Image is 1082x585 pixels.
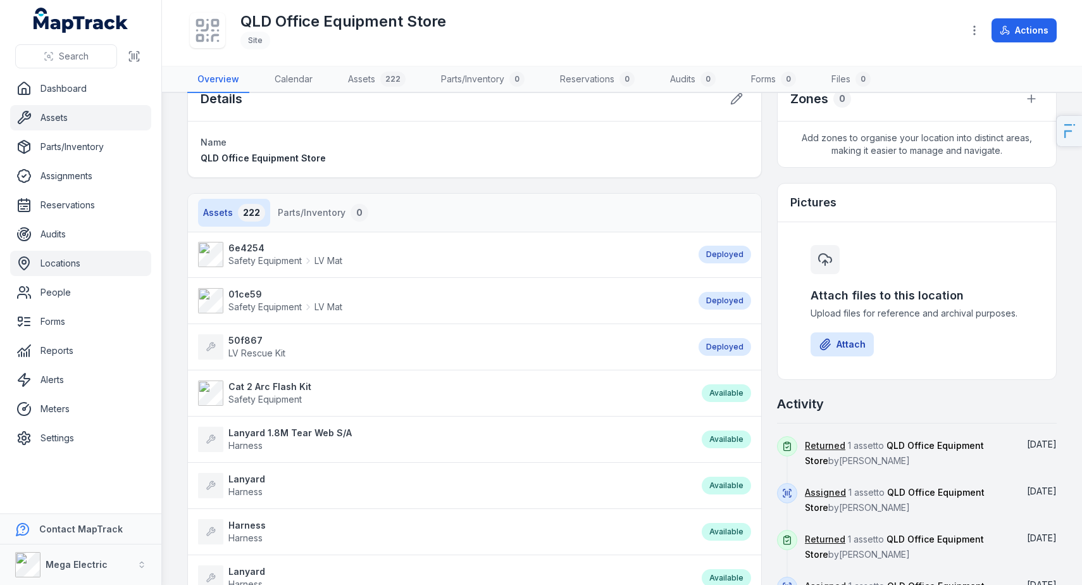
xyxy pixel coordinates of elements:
span: Safety Equipment [228,255,302,267]
span: [DATE] [1027,439,1057,450]
strong: Lanyard [228,473,265,486]
a: Audits [10,222,151,247]
div: Deployed [699,338,751,356]
time: 08/10/2025, 10:45:10 am [1027,532,1057,543]
span: 1 asset to by [PERSON_NAME] [805,440,984,466]
a: Assignments [10,163,151,189]
a: Calendar [264,66,323,93]
time: 08/10/2025, 10:50:11 am [1027,439,1057,450]
a: Returned [805,533,845,546]
button: Search [15,44,117,68]
div: 0 [619,72,635,87]
div: 0 [700,72,716,87]
h2: Zones [790,90,828,108]
a: 6e4254Safety EquipmentLV Mat [198,242,686,267]
a: Parts/Inventory0 [431,66,535,93]
div: 0 [855,72,871,87]
div: Available [702,477,751,494]
div: 0 [351,204,368,222]
span: Harness [228,486,263,497]
span: Search [59,50,89,63]
div: Deployed [699,246,751,263]
span: Harness [228,440,263,451]
span: LV Rescue Kit [228,348,285,358]
a: 50f867LV Rescue Kit [198,334,686,360]
div: 222 [380,72,406,87]
strong: 6e4254 [228,242,342,255]
div: Site [240,32,270,49]
a: Audits0 [660,66,726,93]
span: QLD Office Equipment Store [805,440,984,466]
div: 0 [781,72,796,87]
a: Dashboard [10,76,151,101]
strong: Lanyard 1.8M Tear Web S/A [228,427,352,439]
span: QLD Office Equipment Store [201,153,326,163]
div: Available [702,384,751,402]
strong: Cat 2 Arc Flash Kit [228,381,311,393]
a: Forms [10,309,151,334]
span: Safety Equipment [228,394,302,405]
a: Overview [187,66,249,93]
a: Locations [10,251,151,276]
button: Attach [811,332,874,356]
a: Lanyard 1.8M Tear Web S/AHarness [198,427,689,452]
a: HarnessHarness [198,519,689,544]
a: Settings [10,425,151,451]
div: 0 [509,72,525,87]
strong: Mega Electric [46,559,108,570]
time: 08/10/2025, 10:49:46 am [1027,486,1057,496]
span: QLD Office Equipment Store [805,534,984,560]
span: Name [201,137,227,148]
a: Assets [10,105,151,130]
strong: Lanyard [228,565,265,578]
a: 01ce59Safety EquipmentLV Mat [198,288,686,313]
h3: Pictures [790,194,836,211]
a: Cat 2 Arc Flash KitSafety Equipment [198,381,689,406]
a: Reservations0 [550,66,645,93]
a: Returned [805,439,845,452]
button: Actions [992,18,1057,42]
div: 0 [833,90,851,108]
h3: Attach files to this location [811,287,1023,305]
h2: Activity [777,395,824,413]
span: Safety Equipment [228,301,302,313]
strong: Contact MapTrack [39,524,123,534]
span: 1 asset to by [PERSON_NAME] [805,534,984,560]
a: Alerts [10,367,151,393]
div: 222 [238,204,265,222]
div: Available [702,523,751,541]
a: Reports [10,338,151,363]
a: Reservations [10,192,151,218]
a: MapTrack [34,8,128,33]
h1: QLD Office Equipment Store [240,11,446,32]
div: Available [702,431,751,448]
button: Assets222 [198,199,270,227]
span: 1 asset to by [PERSON_NAME] [805,487,985,513]
a: Forms0 [741,66,806,93]
a: Meters [10,396,151,422]
a: Files0 [821,66,881,93]
a: Assigned [805,486,846,499]
strong: Harness [228,519,266,532]
h2: Details [201,90,242,108]
span: Upload files for reference and archival purposes. [811,307,1023,320]
div: Deployed [699,292,751,310]
a: LanyardHarness [198,473,689,498]
span: LV Mat [314,255,342,267]
span: [DATE] [1027,532,1057,543]
span: LV Mat [314,301,342,313]
span: Harness [228,532,263,543]
a: Assets222 [338,66,416,93]
strong: 50f867 [228,334,285,347]
span: [DATE] [1027,486,1057,496]
a: Parts/Inventory [10,134,151,160]
button: Parts/Inventory0 [273,199,373,227]
a: People [10,280,151,305]
span: Add zones to organise your location into distinct areas, making it easier to manage and navigate. [778,122,1056,167]
strong: 01ce59 [228,288,342,301]
span: QLD Office Equipment Store [805,487,985,513]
